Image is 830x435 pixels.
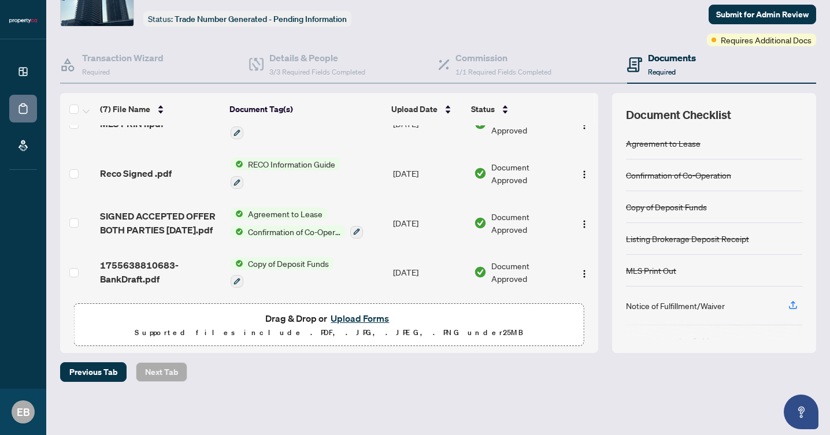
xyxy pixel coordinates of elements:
[69,363,117,381] span: Previous Tab
[491,259,565,285] span: Document Approved
[466,93,566,125] th: Status
[626,264,676,277] div: MLS Print Out
[626,299,725,312] div: Notice of Fulfillment/Waiver
[580,121,589,130] img: Logo
[231,257,243,270] img: Status Icon
[95,93,225,125] th: (7) File Name
[82,68,110,76] span: Required
[243,225,346,238] span: Confirmation of Co-Operation
[243,158,340,170] span: RECO Information Guide
[388,248,469,298] td: [DATE]
[243,207,327,220] span: Agreement to Lease
[81,326,577,340] p: Supported files include .PDF, .JPG, .JPEG, .PNG under 25 MB
[175,14,347,24] span: Trade Number Generated - Pending Information
[575,164,594,183] button: Logo
[100,209,221,237] span: SIGNED ACCEPTED OFFER BOTH PARTIES [DATE].pdf
[387,93,466,125] th: Upload Date
[143,11,351,27] div: Status:
[231,158,340,189] button: Status IconRECO Information Guide
[75,304,584,347] span: Drag & Drop orUpload FormsSupported files include .PDF, .JPG, .JPEG, .PNG under25MB
[9,17,37,24] img: logo
[231,207,243,220] img: Status Icon
[265,311,392,326] span: Drag & Drop or
[474,266,487,278] img: Document Status
[243,257,334,270] span: Copy of Deposit Funds
[17,404,30,420] span: EB
[269,51,365,65] h4: Details & People
[575,263,594,281] button: Logo
[709,5,816,24] button: Submit for Admin Review
[388,198,469,248] td: [DATE]
[474,167,487,180] img: Document Status
[580,220,589,229] img: Logo
[491,210,565,236] span: Document Approved
[580,170,589,179] img: Logo
[225,93,387,125] th: Document Tag(s)
[231,257,334,288] button: Status IconCopy of Deposit Funds
[474,217,487,229] img: Document Status
[231,225,243,238] img: Status Icon
[626,107,731,123] span: Document Checklist
[391,103,438,116] span: Upload Date
[575,214,594,232] button: Logo
[648,68,676,76] span: Required
[100,103,150,116] span: (7) File Name
[327,311,392,326] button: Upload Forms
[231,207,363,239] button: Status IconAgreement to LeaseStatus IconConfirmation of Co-Operation
[455,68,551,76] span: 1/1 Required Fields Completed
[580,269,589,278] img: Logo
[455,51,551,65] h4: Commission
[231,158,243,170] img: Status Icon
[269,68,365,76] span: 3/3 Required Fields Completed
[136,362,187,382] button: Next Tab
[82,51,164,65] h4: Transaction Wizard
[100,258,221,286] span: 1755638810683-BankDraft.pdf
[100,166,172,180] span: Reco Signed .pdf
[721,34,812,46] span: Requires Additional Docs
[626,232,749,245] div: Listing Brokerage Deposit Receipt
[716,5,809,24] span: Submit for Admin Review
[626,169,731,181] div: Confirmation of Co-Operation
[784,395,818,429] button: Open asap
[626,137,701,150] div: Agreement to Lease
[471,103,495,116] span: Status
[388,148,469,198] td: [DATE]
[60,362,127,382] button: Previous Tab
[491,161,565,186] span: Document Approved
[648,51,696,65] h4: Documents
[626,200,707,213] div: Copy of Deposit Funds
